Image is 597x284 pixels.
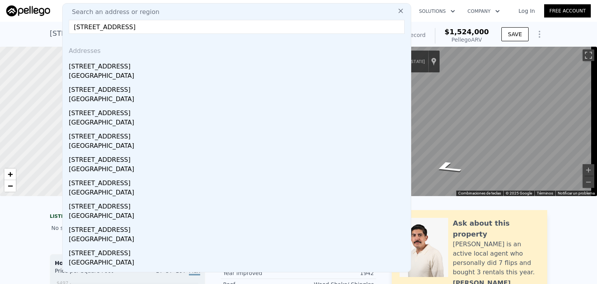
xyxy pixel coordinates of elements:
path: Ir hacia el este, Maple St [421,158,473,177]
div: [STREET_ADDRESS] [69,245,408,258]
a: Mostrar la ubicación en el mapa [431,57,436,66]
div: [GEOGRAPHIC_DATA] [69,141,408,152]
button: Company [461,4,506,18]
div: No sales history record for this property. [50,221,205,235]
a: Zoom in [4,168,16,180]
a: Log In [509,7,544,15]
img: Pellego [6,5,50,16]
div: [GEOGRAPHIC_DATA] [69,258,408,269]
button: Solutions [413,4,461,18]
div: Pellego ARV [445,36,489,44]
div: Mapa [356,47,597,196]
div: [STREET_ADDRESS] [69,175,408,188]
div: [STREET_ADDRESS] [69,82,408,95]
button: Cambiar a la vista en pantalla completa [583,49,594,61]
div: [GEOGRAPHIC_DATA] [69,188,408,199]
div: Houses Median Sale [55,259,200,267]
div: [GEOGRAPHIC_DATA] [69,165,408,175]
a: Notificar un problema [558,191,595,195]
div: LISTING & SALE HISTORY [50,213,205,221]
div: [STREET_ADDRESS] [69,129,408,141]
div: [STREET_ADDRESS] [69,222,408,235]
span: − [8,181,13,191]
span: $1,524,000 [445,28,489,36]
div: [GEOGRAPHIC_DATA] [69,71,408,82]
span: + [8,169,13,179]
div: [GEOGRAPHIC_DATA] [69,118,408,129]
div: Street View [356,47,597,196]
button: Reducir [583,176,594,188]
div: [STREET_ADDRESS] [69,59,408,71]
div: [STREET_ADDRESS] [69,199,408,211]
a: Términos (se abre en una nueva pestaña) [537,191,553,195]
a: Zoom out [4,180,16,192]
div: [STREET_ADDRESS] [69,269,408,281]
div: [GEOGRAPHIC_DATA] [69,211,408,222]
div: [STREET_ADDRESS] [69,152,408,165]
div: [PERSON_NAME] is an active local agent who personally did 7 flips and bought 3 rentals this year. [453,240,539,277]
div: 1942 [298,269,374,277]
div: [GEOGRAPHIC_DATA] [69,235,408,245]
a: Free Account [544,4,591,18]
button: Show Options [532,26,547,42]
button: Combinaciones de teclas [458,191,501,196]
span: Search an address or region [66,7,159,17]
button: Ampliar [583,164,594,176]
div: Ask about this property [453,218,539,240]
div: Year Improved [223,269,298,277]
div: Price per Square Foot [55,267,127,279]
div: Addresses [66,40,408,59]
div: [STREET_ADDRESS][PERSON_NAME] , [GEOGRAPHIC_DATA] , CA 91710 [50,28,294,39]
input: Enter an address, city, region, neighborhood or zip code [69,20,405,34]
button: SAVE [501,27,529,41]
div: [GEOGRAPHIC_DATA] [69,95,408,105]
div: [STREET_ADDRESS] [69,105,408,118]
span: © 2025 Google [506,191,532,195]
